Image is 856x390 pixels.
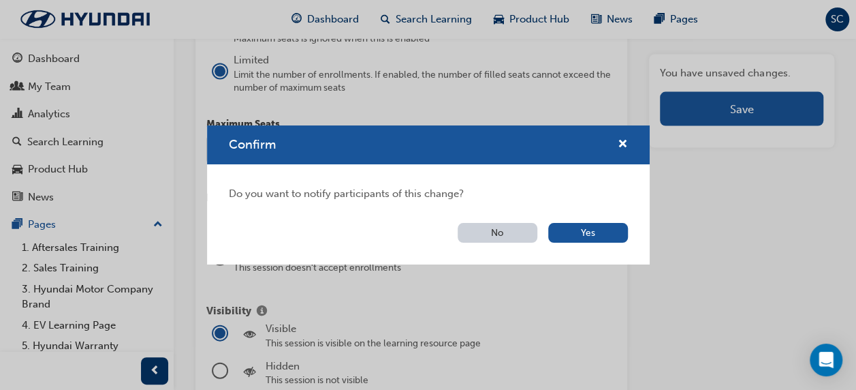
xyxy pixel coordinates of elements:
[548,223,628,243] button: Yes
[618,136,628,153] button: cross-icon
[810,344,842,376] div: Open Intercom Messenger
[229,186,628,202] span: Do you want to notify participants of this change?
[229,137,276,152] span: Confirm
[207,125,650,265] div: Confirm
[458,223,537,243] button: No
[618,139,628,151] span: cross-icon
